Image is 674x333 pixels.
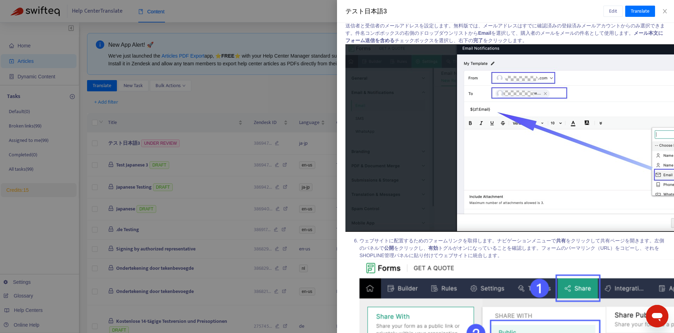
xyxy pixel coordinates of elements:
[646,305,668,327] iframe: Button to launch messaging window
[603,6,623,17] button: Edit
[556,238,566,243] strong: 共有
[345,22,666,232] p: 送信者と受信者のメールアドレスを設定します。無料版では、メールアドレスはすでに確認済みの登録済みメールアカウントからのみ選択できます。件名コンボボックスの右側のドロップダウンリストから を選択し...
[345,7,603,16] div: テスト日本語3
[625,6,655,17] button: Translate
[384,245,394,251] strong: 公開
[662,8,668,14] span: close
[631,7,649,15] span: Translate
[473,38,483,43] strong: 完了
[660,8,670,15] button: Close
[478,30,491,36] strong: Email
[609,7,617,15] span: Edit
[428,245,438,251] strong: 有効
